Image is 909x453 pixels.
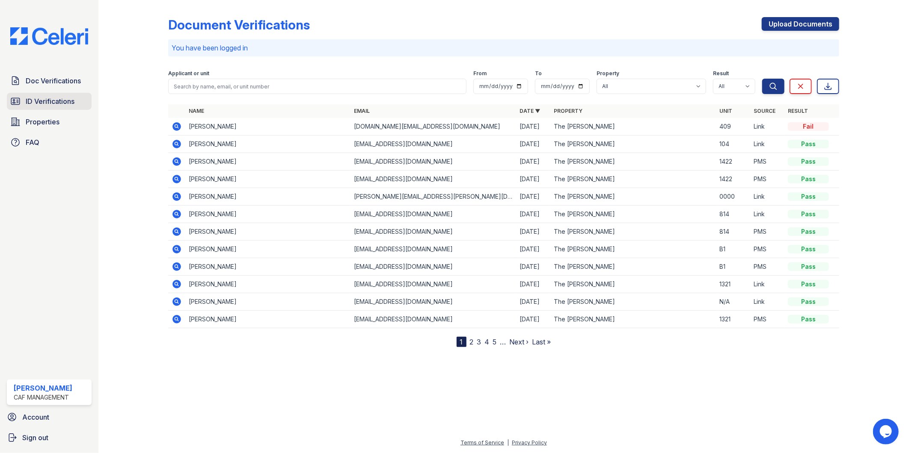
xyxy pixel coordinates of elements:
[185,206,351,223] td: [PERSON_NAME]
[550,311,716,328] td: The [PERSON_NAME]
[750,206,784,223] td: Link
[507,439,509,446] div: |
[520,108,540,114] a: Date ▼
[185,293,351,311] td: [PERSON_NAME]
[550,293,716,311] td: The [PERSON_NAME]
[7,93,92,110] a: ID Verifications
[7,134,92,151] a: FAQ
[26,117,59,127] span: Properties
[351,223,517,241] td: [EMAIL_ADDRESS][DOMAIN_NAME]
[788,122,829,131] div: Fail
[22,432,48,443] span: Sign out
[26,137,39,147] span: FAQ
[7,113,92,130] a: Properties
[713,70,729,77] label: Result
[7,72,92,89] a: Doc Verifications
[750,188,784,206] td: Link
[516,135,550,153] td: [DATE]
[550,188,716,206] td: The [PERSON_NAME]
[493,338,497,346] a: 5
[351,241,517,258] td: [EMAIL_ADDRESS][DOMAIN_NAME]
[716,293,750,311] td: N/A
[185,135,351,153] td: [PERSON_NAME]
[185,118,351,135] td: [PERSON_NAME]
[550,135,716,153] td: The [PERSON_NAME]
[473,70,487,77] label: From
[351,311,517,328] td: [EMAIL_ADDRESS][DOMAIN_NAME]
[3,429,95,446] a: Sign out
[510,338,529,346] a: Next ›
[185,223,351,241] td: [PERSON_NAME]
[788,280,829,288] div: Pass
[750,311,784,328] td: PMS
[716,206,750,223] td: 814
[716,188,750,206] td: 0000
[516,223,550,241] td: [DATE]
[516,171,550,188] td: [DATE]
[550,206,716,223] td: The [PERSON_NAME]
[512,439,547,446] a: Privacy Policy
[716,258,750,276] td: B1
[550,118,716,135] td: The [PERSON_NAME]
[750,171,784,188] td: PMS
[3,27,95,45] img: CE_Logo_Blue-a8612792a0a2168367f1c8372b55b34899dd931a85d93a1a3d3e32e68fde9ad4.png
[168,70,209,77] label: Applicant or unit
[516,258,550,276] td: [DATE]
[750,153,784,171] td: PMS
[185,276,351,293] td: [PERSON_NAME]
[788,315,829,324] div: Pass
[550,258,716,276] td: The [PERSON_NAME]
[719,108,732,114] a: Unit
[788,297,829,306] div: Pass
[788,210,829,218] div: Pass
[485,338,490,346] a: 4
[750,276,784,293] td: Link
[516,311,550,328] td: [DATE]
[788,157,829,166] div: Pass
[554,108,582,114] a: Property
[351,258,517,276] td: [EMAIL_ADDRESS][DOMAIN_NAME]
[716,153,750,171] td: 1422
[716,118,750,135] td: 409
[788,108,808,114] a: Result
[26,76,81,86] span: Doc Verifications
[788,227,829,236] div: Pass
[22,412,49,422] span: Account
[550,276,716,293] td: The [PERSON_NAME]
[460,439,504,446] a: Terms of Service
[716,241,750,258] td: B1
[516,276,550,293] td: [DATE]
[185,153,351,171] td: [PERSON_NAME]
[788,245,829,253] div: Pass
[716,276,750,293] td: 1321
[750,135,784,153] td: Link
[550,171,716,188] td: The [PERSON_NAME]
[597,70,619,77] label: Property
[535,70,542,77] label: To
[351,153,517,171] td: [EMAIL_ADDRESS][DOMAIN_NAME]
[750,118,784,135] td: Link
[750,223,784,241] td: PMS
[550,223,716,241] td: The [PERSON_NAME]
[716,223,750,241] td: 814
[516,206,550,223] td: [DATE]
[762,17,839,31] a: Upload Documents
[788,175,829,183] div: Pass
[516,153,550,171] td: [DATE]
[750,241,784,258] td: PMS
[354,108,370,114] a: Email
[185,311,351,328] td: [PERSON_NAME]
[788,192,829,201] div: Pass
[351,118,517,135] td: [DOMAIN_NAME][EMAIL_ADDRESS][DOMAIN_NAME]
[516,188,550,206] td: [DATE]
[14,383,72,393] div: [PERSON_NAME]
[550,153,716,171] td: The [PERSON_NAME]
[185,171,351,188] td: [PERSON_NAME]
[26,96,74,106] span: ID Verifications
[550,241,716,258] td: The [PERSON_NAME]
[500,337,506,347] span: …
[457,337,466,347] div: 1
[750,293,784,311] td: Link
[351,171,517,188] td: [EMAIL_ADDRESS][DOMAIN_NAME]
[172,43,836,53] p: You have been logged in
